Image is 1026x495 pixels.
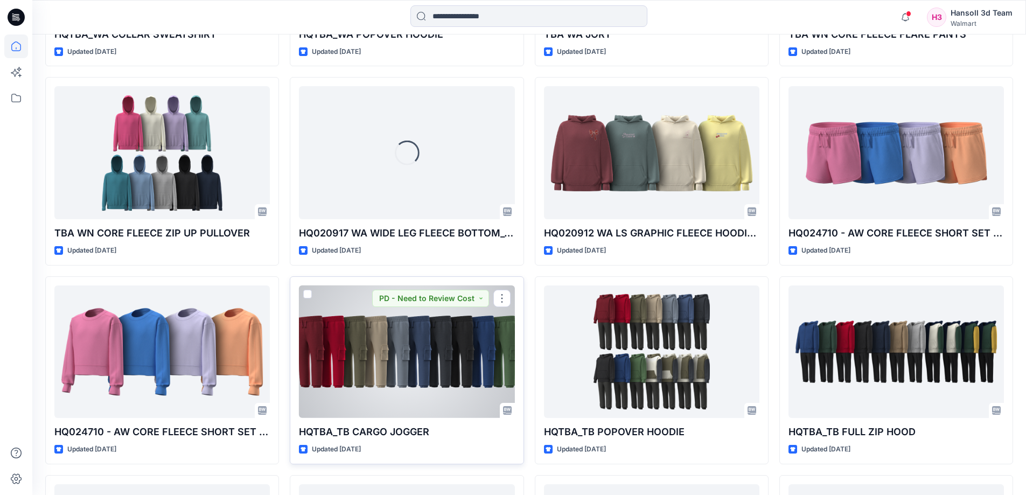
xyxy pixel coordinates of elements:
p: Updated [DATE] [67,46,116,58]
p: Updated [DATE] [67,444,116,455]
p: Updated [DATE] [801,46,850,58]
p: Updated [DATE] [312,46,361,58]
p: HQTBA_TB FULL ZIP HOOD [788,424,1004,440]
a: HQTBA_TB FULL ZIP HOOD [788,285,1004,419]
p: HQTBA_TB CARGO JOGGER [299,424,514,440]
p: Updated [DATE] [312,444,361,455]
p: TBA WN CORE FLEECE ZIP UP PULLOVER [54,226,270,241]
a: HQ024710 - AW CORE FLEECE SHORT SET (BTM) [788,86,1004,219]
a: HQTBA_TB POPOVER HOODIE [544,285,759,419]
p: Updated [DATE] [312,245,361,256]
p: HQ024710 - AW CORE FLEECE SHORT SET (TOP) [54,424,270,440]
p: HQ020917 WA WIDE LEG FLEECE BOTTOM_OPT ASTM FIT L(10/12) [299,226,514,241]
p: Updated [DATE] [801,245,850,256]
p: Updated [DATE] [557,46,606,58]
p: Updated [DATE] [557,245,606,256]
div: Hansoll 3d Team [951,6,1013,19]
p: HQ020912 WA LS GRAPHIC FLEECE HOODIE ASTM FIT L(10/12) [544,226,759,241]
p: Updated [DATE] [557,444,606,455]
a: HQ024710 - AW CORE FLEECE SHORT SET (TOP) [54,285,270,419]
a: HQ020912 WA LS GRAPHIC FLEECE HOODIE ASTM FIT L(10/12) [544,86,759,219]
p: HQ024710 - AW CORE FLEECE SHORT SET (BTM) [788,226,1004,241]
div: H3 [927,8,946,27]
a: HQTBA_TB CARGO JOGGER [299,285,514,419]
p: Updated [DATE] [801,444,850,455]
a: TBA WN CORE FLEECE ZIP UP PULLOVER [54,86,270,219]
div: Walmart [951,19,1013,27]
p: Updated [DATE] [67,245,116,256]
p: HQTBA_TB POPOVER HOODIE [544,424,759,440]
